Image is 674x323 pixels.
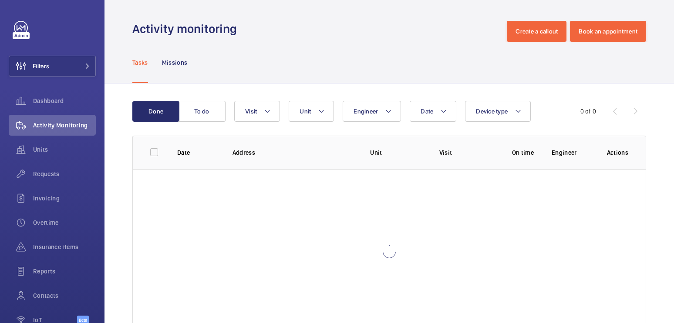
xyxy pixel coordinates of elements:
[132,58,148,67] p: Tasks
[343,101,401,122] button: Engineer
[234,101,280,122] button: Visit
[33,97,96,105] span: Dashboard
[508,148,538,157] p: On time
[370,148,425,157] p: Unit
[233,148,357,157] p: Address
[354,108,378,115] span: Engineer
[179,101,226,122] button: To do
[289,101,334,122] button: Unit
[33,170,96,178] span: Requests
[300,108,311,115] span: Unit
[33,218,96,227] span: Overtime
[33,62,49,70] span: Filters
[570,21,646,42] button: Book an appointment
[580,107,596,116] div: 0 of 0
[33,194,96,203] span: Invoicing
[439,148,494,157] p: Visit
[33,291,96,300] span: Contacts
[552,148,593,157] p: Engineer
[245,108,257,115] span: Visit
[607,148,628,157] p: Actions
[162,58,188,67] p: Missions
[132,21,242,37] h1: Activity monitoring
[410,101,456,122] button: Date
[33,243,96,251] span: Insurance items
[476,108,508,115] span: Device type
[33,121,96,130] span: Activity Monitoring
[465,101,531,122] button: Device type
[33,145,96,154] span: Units
[507,21,566,42] button: Create a callout
[33,267,96,276] span: Reports
[132,101,179,122] button: Done
[177,148,219,157] p: Date
[421,108,433,115] span: Date
[9,56,96,77] button: Filters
